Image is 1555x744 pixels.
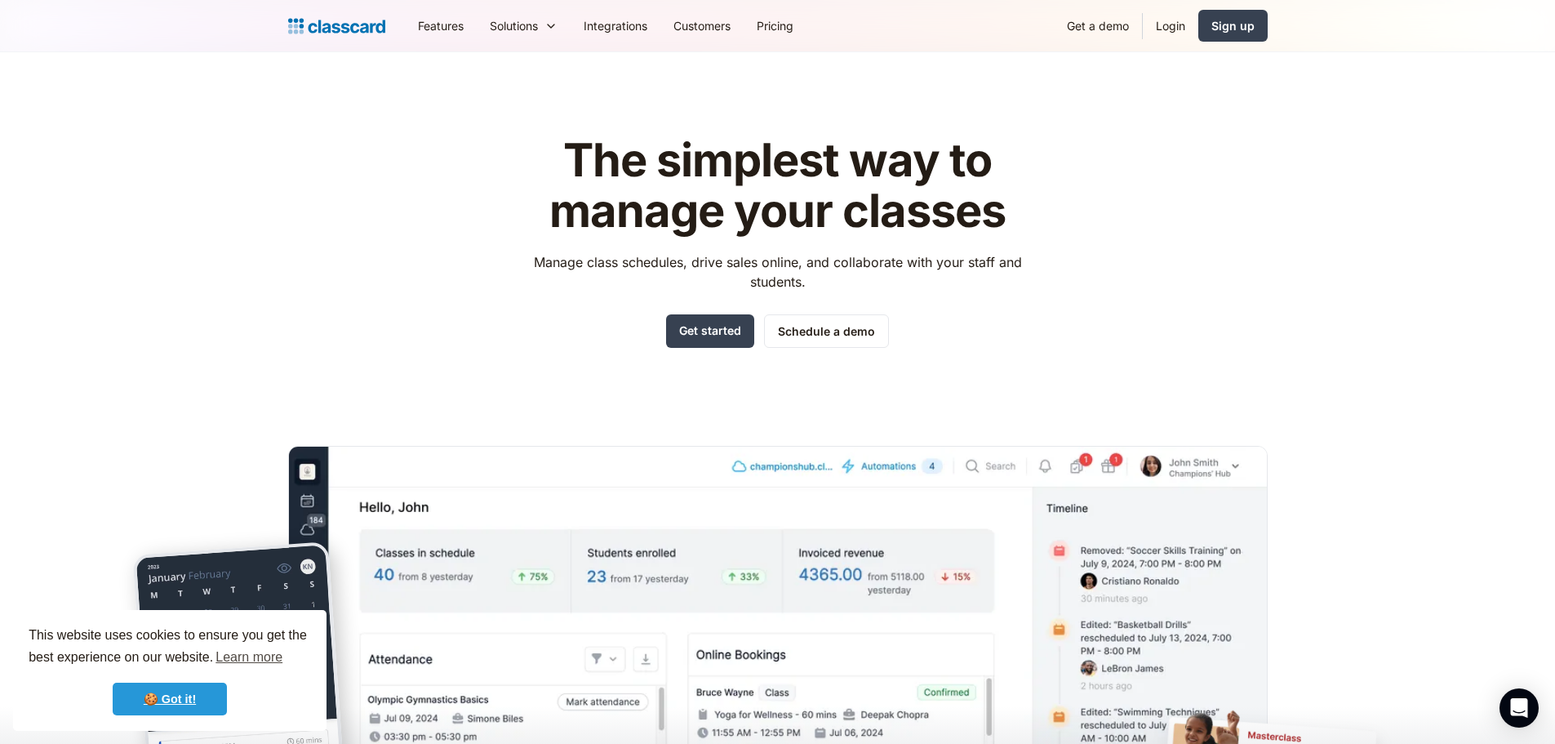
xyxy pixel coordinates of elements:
[213,645,285,670] a: learn more about cookies
[29,626,311,670] span: This website uses cookies to ensure you get the best experience on our website.
[571,7,660,44] a: Integrations
[405,7,477,44] a: Features
[660,7,744,44] a: Customers
[113,683,227,715] a: dismiss cookie message
[1211,17,1255,34] div: Sign up
[288,15,385,38] a: home
[477,7,571,44] div: Solutions
[518,252,1037,292] p: Manage class schedules, drive sales online, and collaborate with your staff and students.
[666,314,754,348] a: Get started
[1054,7,1142,44] a: Get a demo
[1499,688,1539,728] div: Open Intercom Messenger
[764,314,889,348] a: Schedule a demo
[518,136,1037,236] h1: The simplest way to manage your classes
[13,610,327,731] div: cookieconsent
[490,17,538,34] div: Solutions
[744,7,806,44] a: Pricing
[1143,7,1198,44] a: Login
[1198,10,1268,42] a: Sign up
